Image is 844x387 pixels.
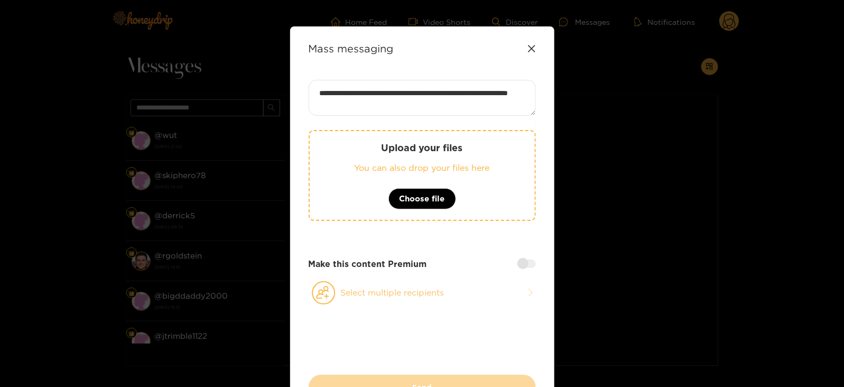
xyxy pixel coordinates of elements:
p: You can also drop your files here [331,162,514,174]
p: Upload your files [331,142,514,154]
button: Choose file [388,188,456,209]
span: Choose file [400,192,445,205]
button: Select multiple recipients [309,281,536,305]
strong: Mass messaging [309,42,394,54]
strong: Make this content Premium [309,258,427,270]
